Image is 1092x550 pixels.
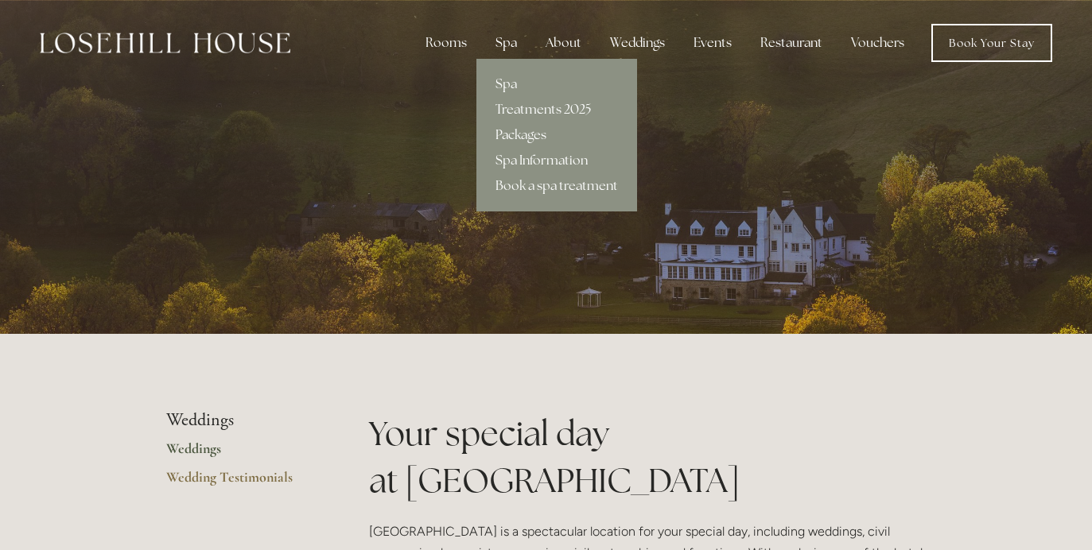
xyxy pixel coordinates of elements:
div: Spa [483,27,530,59]
a: Book a spa treatment [476,173,637,199]
h1: Your special day at [GEOGRAPHIC_DATA] [369,410,927,504]
a: Weddings [166,440,318,468]
img: Losehill House [40,33,290,53]
li: Weddings [166,410,318,431]
div: Restaurant [748,27,835,59]
a: Wedding Testimonials [166,468,318,497]
div: Rooms [413,27,480,59]
a: Book Your Stay [931,24,1052,62]
div: Events [681,27,744,59]
a: Spa Information [476,148,637,173]
a: Spa [476,72,637,97]
a: Packages [476,122,637,148]
a: Treatments 2025 [476,97,637,122]
div: About [533,27,594,59]
a: Vouchers [838,27,917,59]
div: Weddings [597,27,678,59]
